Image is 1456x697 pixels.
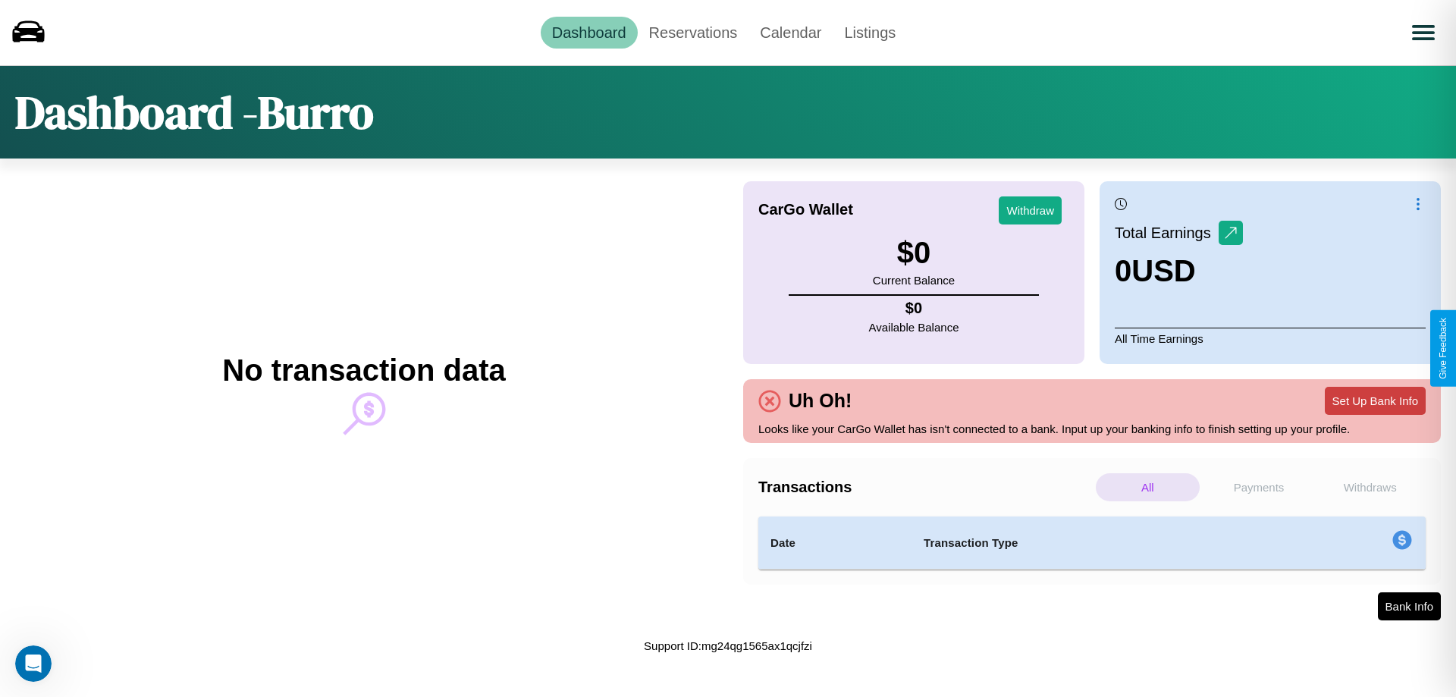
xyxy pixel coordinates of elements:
[222,353,505,388] h2: No transaction data
[1438,318,1448,379] div: Give Feedback
[644,636,812,656] p: Support ID: mg24qg1565ax1qcjfzi
[1325,387,1426,415] button: Set Up Bank Info
[869,300,959,317] h4: $ 0
[758,479,1092,496] h4: Transactions
[1378,592,1441,620] button: Bank Info
[758,516,1426,570] table: simple table
[1318,473,1422,501] p: Withdraws
[1115,219,1219,246] p: Total Earnings
[1115,254,1243,288] h3: 0 USD
[758,419,1426,439] p: Looks like your CarGo Wallet has isn't connected to a bank. Input up your banking info to finish ...
[869,317,959,338] p: Available Balance
[15,645,52,682] iframe: Intercom live chat
[15,81,374,143] h1: Dashboard - Burro
[873,236,955,270] h3: $ 0
[1096,473,1200,501] p: All
[1207,473,1311,501] p: Payments
[541,17,638,49] a: Dashboard
[999,196,1062,224] button: Withdraw
[1115,328,1426,349] p: All Time Earnings
[758,201,853,218] h4: CarGo Wallet
[638,17,749,49] a: Reservations
[873,270,955,290] p: Current Balance
[1402,11,1445,54] button: Open menu
[781,390,859,412] h4: Uh Oh!
[833,17,907,49] a: Listings
[748,17,833,49] a: Calendar
[770,534,899,552] h4: Date
[924,534,1268,552] h4: Transaction Type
